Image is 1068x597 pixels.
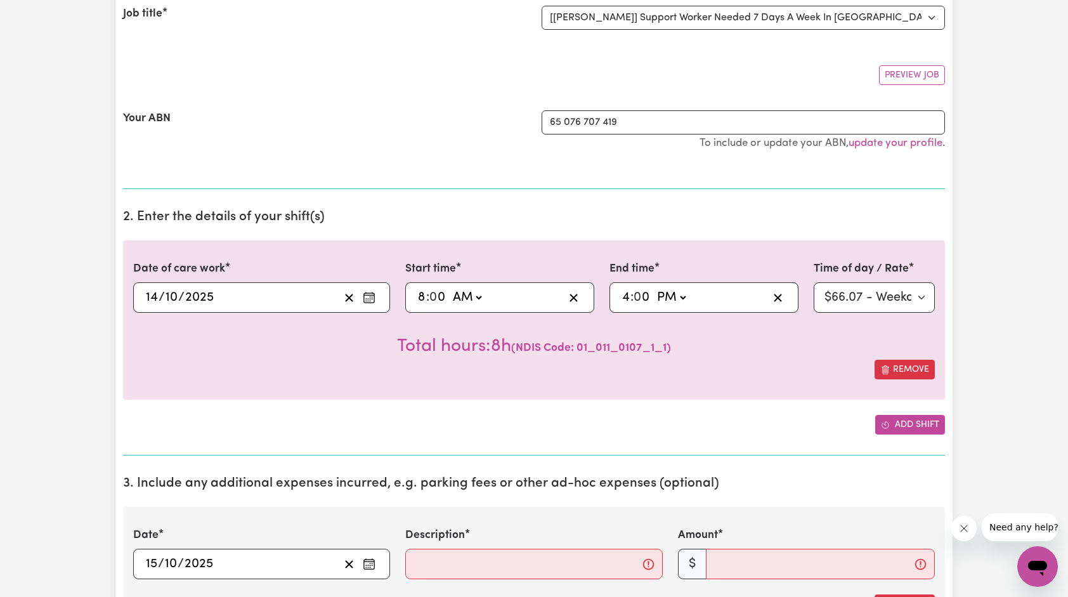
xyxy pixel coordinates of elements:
input: -- [165,288,178,307]
label: Job title [123,6,162,22]
iframe: Message from company [982,513,1058,541]
input: -- [431,288,447,307]
label: Amount [678,527,718,544]
button: Enter the date of expense [359,554,379,574]
span: / [159,291,165,305]
span: : [426,291,429,305]
input: -- [622,288,630,307]
button: Remove this shift [875,360,935,379]
label: Date of care work [133,261,225,277]
span: Total hours worked: 8 hours [397,338,511,355]
span: $ [678,549,707,579]
button: Clear date [339,288,359,307]
button: Add another shift [875,415,945,435]
span: : [630,291,634,305]
input: -- [417,288,426,307]
span: ( 01_011_0107_1_1 ) [511,343,671,353]
input: ---- [184,554,214,574]
button: Enter the date of care work [359,288,379,307]
span: 0 [429,291,437,304]
input: ---- [185,288,214,307]
span: 0 [634,291,641,304]
label: Time of day / Rate [814,261,909,277]
h2: 3. Include any additional expenses incurred, e.g. parking fees or other ad-hoc expenses (optional) [123,476,945,492]
input: -- [164,554,178,574]
small: To include or update your ABN, . [700,138,945,148]
h2: 2. Enter the details of your shift(s) [123,209,945,225]
strong: NDIS Code: [516,343,574,353]
label: Your ABN [123,110,171,127]
span: Need any help? [8,9,77,19]
label: Start time [405,261,456,277]
label: End time [609,261,654,277]
span: / [158,557,164,571]
input: -- [635,288,651,307]
button: Preview Job [879,65,945,85]
input: -- [145,554,158,574]
label: Date [133,527,159,544]
iframe: Button to launch messaging window [1017,546,1058,587]
a: update your profile [849,138,942,148]
input: -- [145,288,159,307]
iframe: Close message [951,516,977,541]
button: Clear date [339,554,359,574]
span: / [178,557,184,571]
label: Description [405,527,465,544]
span: / [178,291,185,305]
